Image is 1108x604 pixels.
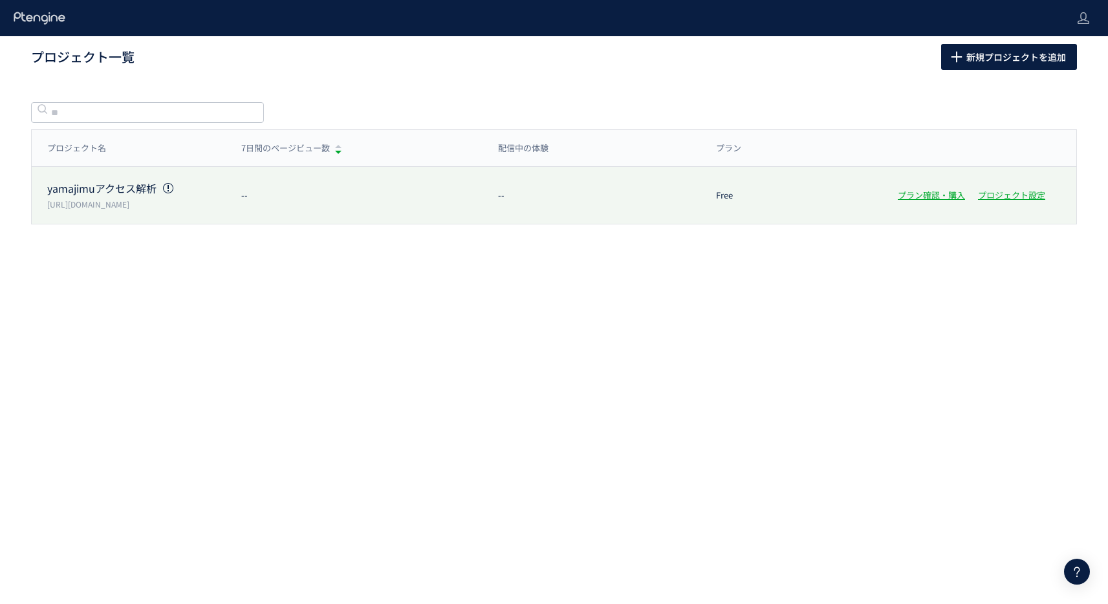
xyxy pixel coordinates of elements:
[498,142,549,155] span: 配信中の体験
[241,142,330,155] span: 7日間のページビュー数
[226,189,483,202] div: --
[716,142,741,155] span: プラン
[701,189,882,202] div: Free
[966,44,1066,70] span: 新規プロジェクトを追加
[483,189,701,202] div: --
[47,142,106,155] span: プロジェクト名
[898,189,965,201] a: プラン確認・購入
[941,44,1077,70] button: 新規プロジェクトを追加
[978,189,1045,201] a: プロジェクト設定
[31,48,913,67] h1: プロジェクト一覧
[47,181,226,196] p: yamajimuアクセス解析
[47,199,226,210] p: http://sprockets.jp/#!/home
